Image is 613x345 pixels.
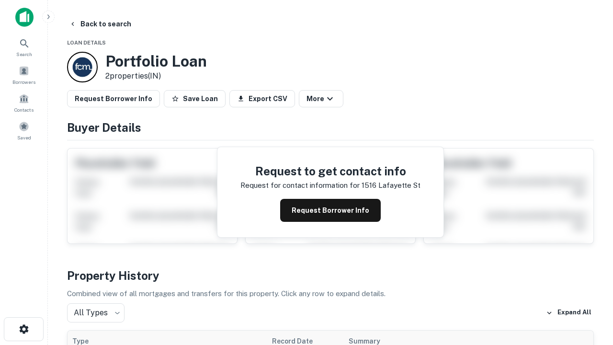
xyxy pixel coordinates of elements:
h3: Portfolio Loan [105,52,207,70]
button: Save Loan [164,90,226,107]
p: 2 properties (IN) [105,70,207,82]
button: More [299,90,343,107]
h4: Request to get contact info [240,162,420,180]
h4: Property History [67,267,594,284]
p: 1516 lafayette st [362,180,420,191]
span: Contacts [14,106,34,114]
p: Combined view of all mortgages and transfers for this property. Click any row to expand details. [67,288,594,299]
button: Request Borrower Info [280,199,381,222]
span: Loan Details [67,40,106,46]
button: Export CSV [229,90,295,107]
button: Expand All [544,306,594,320]
a: Search [3,34,45,60]
span: Search [16,50,32,58]
h4: Buyer Details [67,119,594,136]
iframe: Chat Widget [565,268,613,314]
a: Borrowers [3,62,45,88]
span: Borrowers [12,78,35,86]
button: Back to search [65,15,135,33]
img: capitalize-icon.png [15,8,34,27]
p: Request for contact information for [240,180,360,191]
button: Request Borrower Info [67,90,160,107]
span: Saved [17,134,31,141]
div: All Types [67,303,125,322]
a: Saved [3,117,45,143]
a: Contacts [3,90,45,115]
